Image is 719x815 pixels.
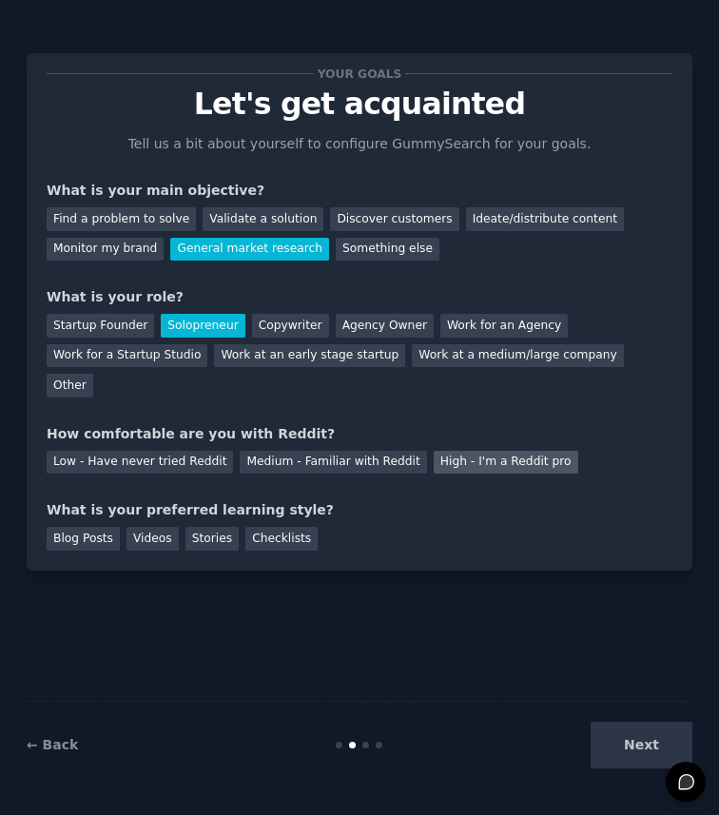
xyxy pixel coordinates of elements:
[245,527,318,551] div: Checklists
[47,181,672,201] div: What is your main objective?
[47,87,672,121] p: Let's get acquainted
[336,238,439,262] div: Something else
[203,207,323,231] div: Validate a solution
[120,134,599,154] p: Tell us a bit about yourself to configure GummySearch for your goals.
[466,207,624,231] div: Ideate/distribute content
[47,207,196,231] div: Find a problem to solve
[336,314,434,338] div: Agency Owner
[161,314,244,338] div: Solopreneur
[214,344,405,368] div: Work at an early stage startup
[252,314,329,338] div: Copywriter
[330,207,458,231] div: Discover customers
[47,451,233,475] div: Low - Have never tried Reddit
[47,374,93,398] div: Other
[434,451,578,475] div: High - I'm a Reddit pro
[240,451,426,475] div: Medium - Familiar with Reddit
[185,527,239,551] div: Stories
[170,238,329,262] div: General market research
[314,64,405,84] span: Your goals
[47,287,672,307] div: What is your role?
[412,344,623,368] div: Work at a medium/large company
[47,527,120,551] div: Blog Posts
[47,314,154,338] div: Startup Founder
[126,527,179,551] div: Videos
[47,344,207,368] div: Work for a Startup Studio
[47,424,672,444] div: How comfortable are you with Reddit?
[440,314,568,338] div: Work for an Agency
[47,500,672,520] div: What is your preferred learning style?
[47,238,164,262] div: Monitor my brand
[27,737,78,752] a: ← Back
